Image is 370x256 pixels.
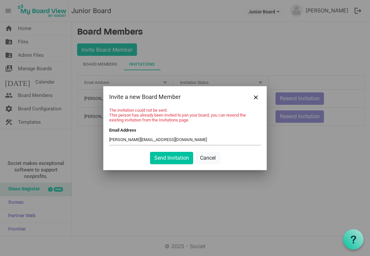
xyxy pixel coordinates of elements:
[109,113,261,122] li: This person has already been invited to join your board, you can resend the existing invitation f...
[109,92,230,102] div: Invite a new Board Member
[251,92,261,102] button: Close
[196,152,220,164] button: Cancel
[150,152,193,164] button: Send Invitation
[109,108,261,113] li: The invitation could not be sent.
[109,128,136,133] label: Email Address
